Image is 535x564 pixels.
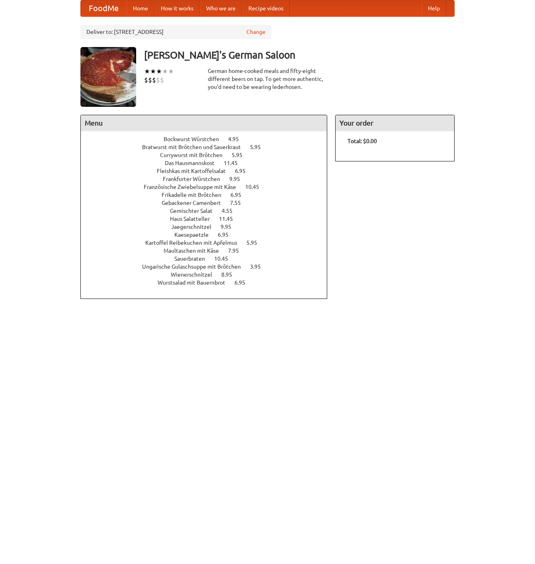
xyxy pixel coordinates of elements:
span: 5.95 [246,240,265,246]
a: Bockwurst Würstchen 4.95 [164,136,254,142]
span: Jaegerschnitzel [171,224,219,230]
span: Maultaschen mit Käse [164,248,227,254]
a: Home [127,0,154,16]
span: 4.55 [222,208,240,214]
span: Sauerbraten [174,255,213,262]
span: 5.95 [250,144,269,150]
li: $ [152,76,156,85]
li: ★ [150,67,156,76]
a: Kaesepaetzle 6.95 [174,232,243,238]
span: 6.95 [218,232,236,238]
a: Who we are [200,0,242,16]
a: Bratwurst mit Brötchen und Sauerkraut 5.95 [142,144,275,150]
span: 3.95 [250,263,269,270]
span: 6.95 [235,168,254,174]
h3: [PERSON_NAME]'s German Saloon [144,47,455,63]
span: 6.95 [234,279,253,286]
span: 4.95 [228,136,247,142]
div: German home-cooked meals and fifty-eight different beers on tap. To get more authentic, you'd nee... [208,67,327,91]
a: Currywurst mit Brötchen 5.95 [160,152,257,158]
span: Haus Salatteller [170,216,218,222]
li: ★ [144,67,150,76]
span: Gebackener Camenbert [162,200,229,206]
span: Bockwurst Würstchen [164,136,227,142]
span: Frikadelle mit Brötchen [162,192,229,198]
a: Sauerbraten 10.45 [174,255,243,262]
a: Gebackener Camenbert 7.55 [162,200,256,206]
span: 9.95 [221,224,239,230]
img: angular.jpg [80,47,136,107]
span: 9.95 [229,176,248,182]
li: $ [148,76,152,85]
span: Ungarische Gulaschsuppe mit Brötchen [142,263,249,270]
h4: Your order [336,115,454,131]
div: Deliver to: [STREET_ADDRESS] [80,25,271,39]
span: Französische Zwiebelsuppe mit Käse [144,184,244,190]
li: ★ [168,67,174,76]
a: FoodMe [81,0,127,16]
span: 8.95 [221,271,240,278]
a: Gemischter Salat 4.55 [170,208,247,214]
a: Help [422,0,446,16]
li: ★ [156,67,162,76]
span: 5.95 [232,152,250,158]
span: Gemischter Salat [170,208,221,214]
a: Frankfurter Würstchen 9.95 [163,176,255,182]
a: Ungarische Gulaschsuppe mit Brötchen 3.95 [142,263,275,270]
a: Change [246,28,266,36]
li: ★ [162,67,168,76]
a: Recipe videos [242,0,290,16]
a: Maultaschen mit Käse 7.95 [164,248,254,254]
a: Französische Zwiebelsuppe mit Käse 10.45 [144,184,274,190]
a: Wienerschnitzel 8.95 [171,271,247,278]
span: Kartoffel Reibekuchen mit Apfelmus [145,240,245,246]
span: Wurstsalad mit Bauernbrot [158,279,233,286]
a: Frikadelle mit Brötchen 6.95 [162,192,256,198]
span: Kaesepaetzle [174,232,217,238]
a: Fleishkas mit Kartoffelsalat 6.95 [157,168,260,174]
span: 11.45 [219,216,241,222]
a: Jaegerschnitzel 9.95 [171,224,246,230]
span: 10.45 [245,184,267,190]
span: Wienerschnitzel [171,271,220,278]
span: Das Hausmannskost [165,160,223,166]
span: 7.55 [230,200,249,206]
a: Das Hausmannskost 11.45 [165,160,252,166]
b: Total: $0.00 [348,138,377,144]
span: Fleishkas mit Kartoffelsalat [157,168,234,174]
span: Bratwurst mit Brötchen und Sauerkraut [142,144,249,150]
span: 10.45 [214,255,236,262]
li: $ [144,76,148,85]
a: Wurstsalad mit Bauernbrot 6.95 [158,279,260,286]
a: Kartoffel Reibekuchen mit Apfelmus 5.95 [145,240,272,246]
h4: Menu [81,115,327,131]
span: 7.95 [228,248,247,254]
li: $ [160,76,164,85]
span: Frankfurter Würstchen [163,176,228,182]
a: How it works [154,0,200,16]
span: Currywurst mit Brötchen [160,152,230,158]
span: 11.45 [224,160,246,166]
a: Haus Salatteller 11.45 [170,216,248,222]
span: 6.95 [230,192,249,198]
li: $ [156,76,160,85]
